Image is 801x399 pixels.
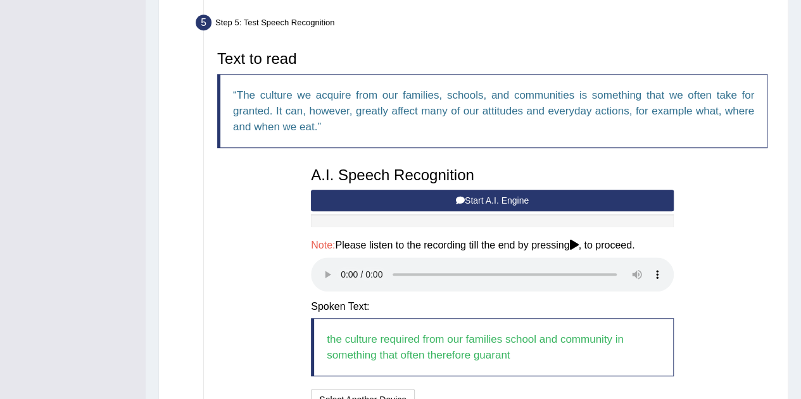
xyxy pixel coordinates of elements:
h4: Please listen to the recording till the end by pressing , to proceed. [311,240,674,251]
h3: Text to read [217,51,767,67]
h3: A.I. Speech Recognition [311,167,674,183]
div: Step 5: Test Speech Recognition [190,11,782,39]
q: The culture we acquire from our families, schools, and communities is something that we often tak... [233,89,754,133]
button: Start A.I. Engine [311,190,674,211]
span: Note: [311,240,335,250]
h4: Spoken Text: [311,301,674,312]
blockquote: the culture required from our families school and community in something that often therefore gua... [311,318,674,376]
